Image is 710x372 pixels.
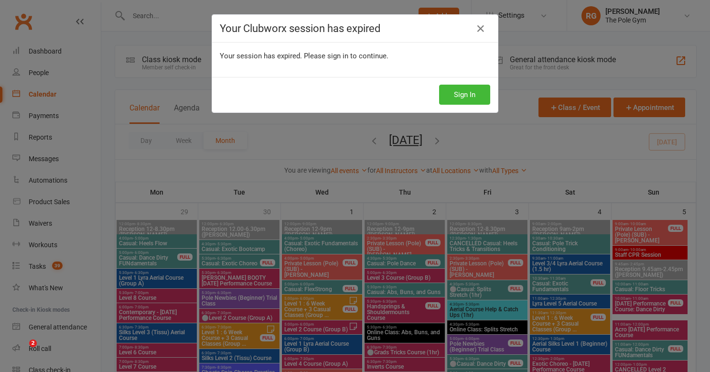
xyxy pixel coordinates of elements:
iframe: Intercom live chat [10,339,32,362]
span: Your session has expired. Please sign in to continue. [220,52,388,60]
button: Sign In [439,85,490,105]
span: 2 [29,339,37,347]
h4: Your Clubworx session has expired [220,22,490,34]
a: Close [473,21,488,36]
